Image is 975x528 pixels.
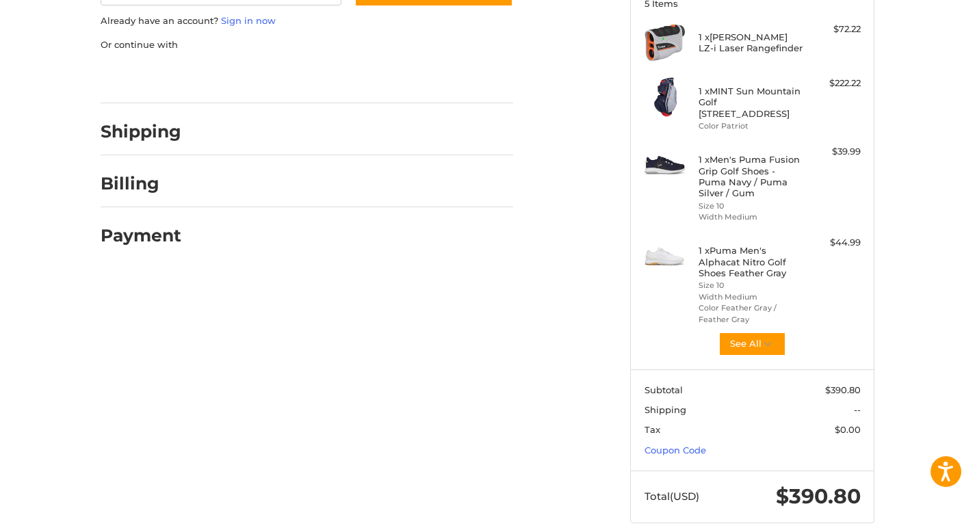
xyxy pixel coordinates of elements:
h4: 1 x Men's Puma Fusion Grip Golf Shoes - Puma Navy / Puma Silver / Gum [699,154,803,198]
h4: 1 x Puma Men's Alphacat Nitro Golf Shoes Feather Gray [699,245,803,278]
span: Shipping [645,404,686,415]
span: $390.80 [776,484,861,509]
p: Already have an account? [101,14,513,28]
div: $222.22 [807,77,861,90]
li: Color Feather Gray / Feather Gray [699,302,803,325]
li: Width Medium [699,291,803,303]
iframe: PayPal-venmo [328,65,431,90]
h4: 1 x [PERSON_NAME] LZ-i Laser Rangefinder [699,31,803,54]
h2: Payment [101,225,181,246]
span: Subtotal [645,384,683,395]
li: Color Patriot [699,120,803,132]
div: $44.99 [807,236,861,250]
h4: 1 x MINT Sun Mountain Golf [STREET_ADDRESS] [699,85,803,119]
iframe: PayPal-paypal [96,65,199,90]
div: $39.99 [807,145,861,159]
a: Coupon Code [645,445,706,456]
span: -- [854,404,861,415]
li: Width Medium [699,211,803,223]
button: See All [718,332,786,356]
h2: Shipping [101,121,181,142]
div: $72.22 [807,23,861,36]
h2: Billing [101,173,181,194]
span: Tax [645,424,660,435]
li: Size 10 [699,200,803,212]
span: $0.00 [835,424,861,435]
span: Total (USD) [645,490,699,503]
span: $390.80 [825,384,861,395]
li: Size 10 [699,280,803,291]
p: Or continue with [101,38,513,52]
a: Sign in now [221,15,276,26]
iframe: PayPal-paylater [212,65,315,90]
